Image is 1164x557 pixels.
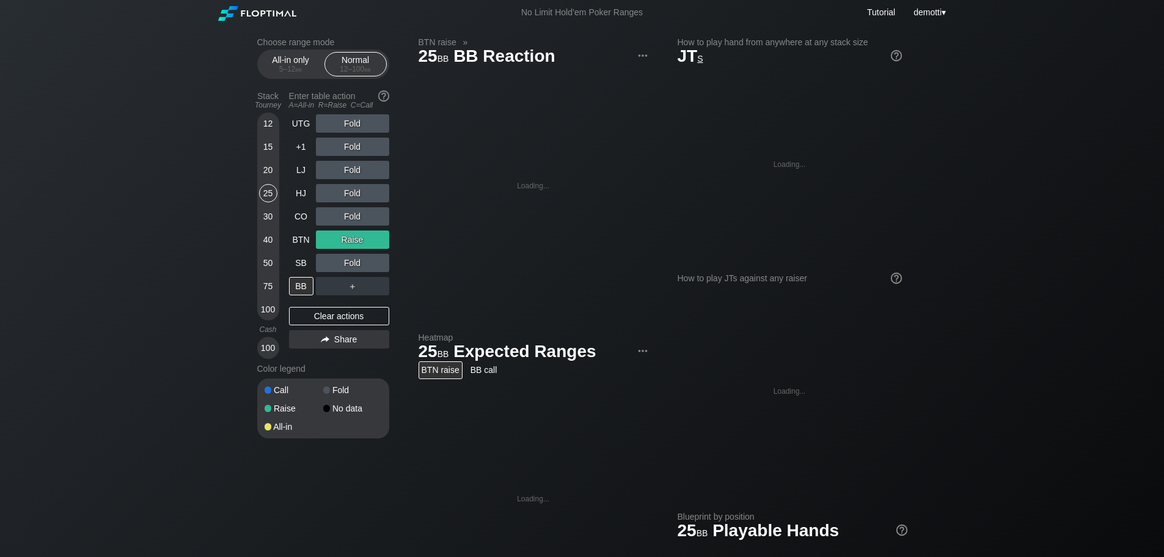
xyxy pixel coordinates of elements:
[259,138,277,156] div: 15
[252,101,284,109] div: Tourney
[467,361,500,379] div: BB call
[774,160,806,169] div: Loading...
[289,161,313,179] div: LJ
[417,37,458,48] span: BTN raise
[419,361,463,379] div: BTN raise
[517,495,549,503] div: Loading...
[678,273,902,283] div: How to play JTs against any raiser
[437,51,449,64] span: bb
[289,254,313,272] div: SB
[316,184,389,202] div: Fold
[265,422,323,431] div: All-in
[259,184,277,202] div: 25
[289,114,313,133] div: UTG
[895,523,909,537] img: help.32db89a4.svg
[257,359,389,378] div: Color legend
[417,47,451,67] span: 25
[259,114,277,133] div: 12
[330,65,381,73] div: 12 – 100
[419,333,648,342] h2: Heatmap
[678,520,907,540] h1: Playable Hands
[316,138,389,156] div: Fold
[364,65,371,73] span: bb
[678,46,703,65] span: JT
[321,336,329,343] img: share.864f2f62.svg
[678,37,902,47] h2: How to play hand from anywhere at any stack size
[503,7,661,20] div: No Limit Hold’em Poker Ranges
[636,344,650,358] img: ellipsis.fd386fe8.svg
[259,339,277,357] div: 100
[867,7,895,17] a: Tutorial
[316,254,389,272] div: Fold
[289,207,313,226] div: CO
[678,512,907,522] h2: Blueprint by position
[377,89,390,103] img: help.32db89a4.svg
[890,271,903,285] img: help.32db89a4.svg
[316,231,389,249] div: Raise
[328,53,384,76] div: Normal
[263,53,319,76] div: All-in only
[218,6,296,21] img: Floptimal logo
[910,6,948,19] div: ▾
[452,47,557,67] span: BB Reaction
[289,330,389,349] div: Share
[252,86,284,114] div: Stack
[774,387,806,396] div: Loading...
[259,231,277,249] div: 40
[259,161,277,179] div: 20
[289,101,389,109] div: A=All-in R=Raise C=Call
[316,207,389,226] div: Fold
[517,182,549,190] div: Loading...
[265,386,323,394] div: Call
[265,404,323,413] div: Raise
[419,341,648,361] h1: Expected Ranges
[323,386,382,394] div: Fold
[259,277,277,295] div: 75
[289,307,389,325] div: Clear actions
[316,277,389,295] div: ＋
[265,65,317,73] div: 5 – 12
[456,37,474,47] span: »
[257,37,389,47] h2: Choose range mode
[252,325,284,334] div: Cash
[259,207,277,226] div: 30
[697,51,703,64] span: s
[289,138,313,156] div: +1
[316,161,389,179] div: Fold
[289,277,313,295] div: BB
[636,49,650,62] img: ellipsis.fd386fe8.svg
[323,404,382,413] div: No data
[316,114,389,133] div: Fold
[417,342,451,363] span: 25
[890,49,903,62] img: help.32db89a4.svg
[296,65,302,73] span: bb
[913,7,942,17] span: demotti
[697,525,708,539] span: bb
[259,300,277,319] div: 100
[289,86,389,114] div: Enter table action
[259,254,277,272] div: 50
[676,522,710,542] span: 25
[289,184,313,202] div: HJ
[437,346,449,360] span: bb
[289,231,313,249] div: BTN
